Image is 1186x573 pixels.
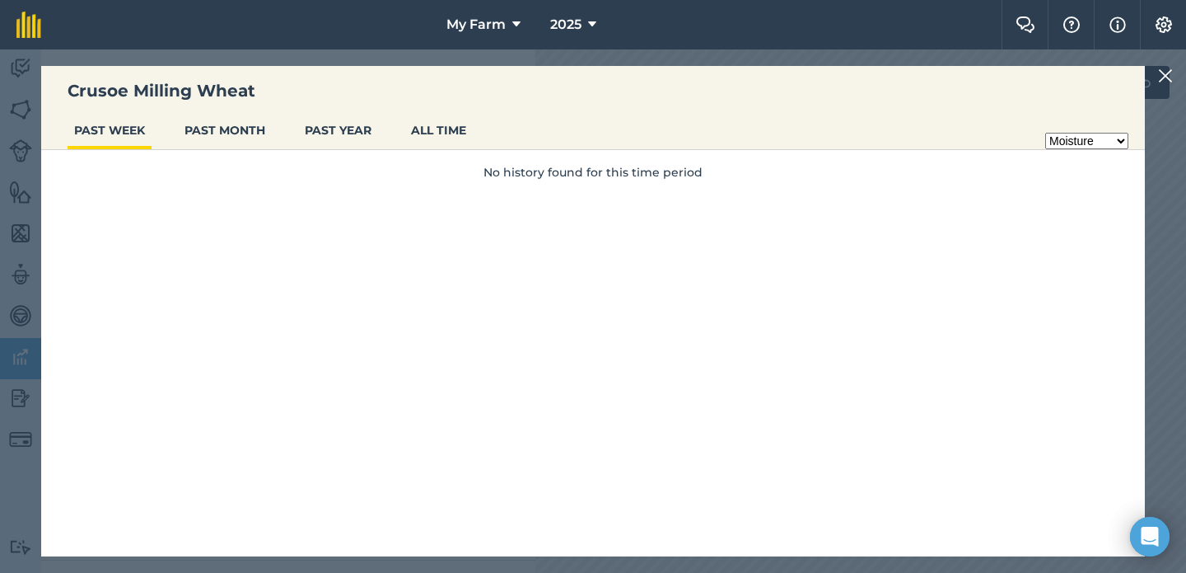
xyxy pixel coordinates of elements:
[550,15,581,35] span: 2025
[1062,16,1081,33] img: A question mark icon
[41,79,1145,102] h3: Crusoe Milling Wheat
[1016,16,1035,33] img: Two speech bubbles overlapping with the left bubble in the forefront
[68,115,152,146] button: PAST WEEK
[1130,517,1170,557] div: Open Intercom Messenger
[298,115,378,146] button: PAST YEAR
[446,15,506,35] span: My Farm
[1158,66,1173,86] img: svg+xml;base64,PHN2ZyB4bWxucz0iaHR0cDovL3d3dy53My5vcmcvMjAwMC9zdmciIHdpZHRoPSIyMiIgaGVpZ2h0PSIzMC...
[404,115,473,146] button: ALL TIME
[178,115,272,146] button: PAST MONTH
[1109,15,1126,35] img: svg+xml;base64,PHN2ZyB4bWxucz0iaHR0cDovL3d3dy53My5vcmcvMjAwMC9zdmciIHdpZHRoPSIxNyIgaGVpZ2h0PSIxNy...
[16,12,41,38] img: fieldmargin Logo
[483,163,703,181] span: No history found for this time period
[1154,16,1174,33] img: A cog icon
